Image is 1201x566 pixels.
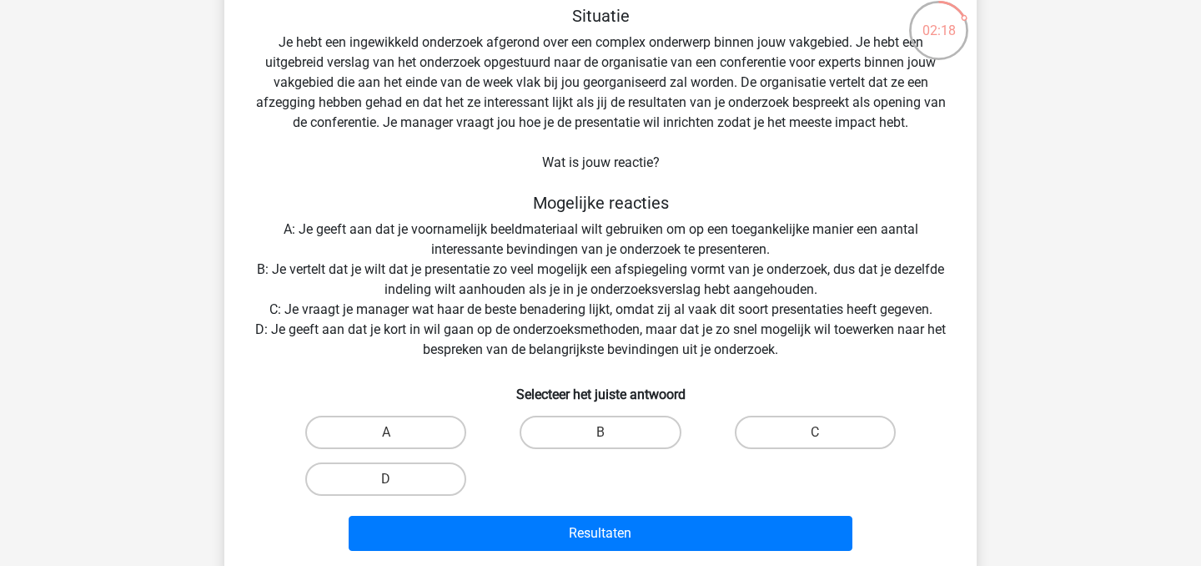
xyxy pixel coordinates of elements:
button: Resultaten [349,516,853,551]
div: Je hebt een ingewikkeld onderzoek afgerond over een complex onderwerp binnen jouw vakgebied. Je h... [231,6,970,558]
label: D [305,462,466,496]
label: C [735,416,896,449]
h5: Situatie [251,6,950,26]
label: A [305,416,466,449]
h6: Selecteer het juiste antwoord [251,373,950,402]
label: B [520,416,681,449]
h5: Mogelijke reacties [251,193,950,213]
